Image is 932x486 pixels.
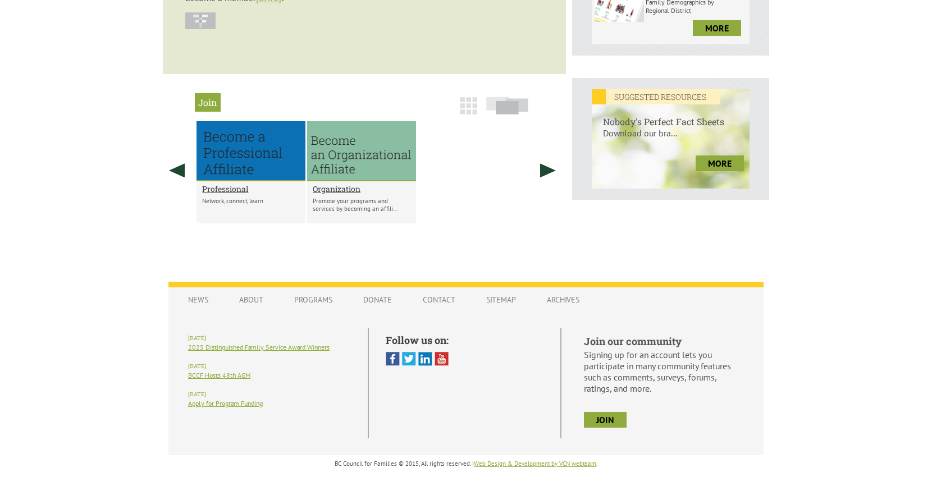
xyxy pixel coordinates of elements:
[307,121,416,223] li: Organization
[202,197,300,205] p: Network, connect, learn
[188,391,351,398] h6: [DATE]
[313,184,410,194] a: Organization
[460,97,477,114] img: grid-icon.png
[696,155,744,171] a: more
[197,121,305,223] li: Professional
[592,127,750,150] p: Download our bra...
[195,93,221,112] h2: Join
[283,289,344,310] a: Programs
[386,352,400,366] img: Facebook
[177,289,220,310] a: News
[592,89,720,104] em: SUGGESTED RESOURCES
[188,334,351,342] h6: [DATE]
[584,334,744,348] h5: Join our community
[402,352,416,366] img: Twitter
[584,412,627,428] a: join
[352,289,403,310] a: Donate
[474,460,596,467] a: Web Design & Development by VCN webteam
[313,197,410,213] p: Promote your programs and services by becoming an affili...
[228,289,275,310] a: About
[188,343,330,351] a: 2025 Distinguished Family Service Award Winners
[188,371,250,379] a: BCCF Hosts 48th AGM
[475,289,527,310] a: Sitemap
[693,20,741,36] a: more
[202,184,300,194] a: Professional
[592,104,750,127] h6: Nobody's Perfect Fact Sheets
[418,352,432,366] img: Linked In
[435,352,449,366] img: You Tube
[412,289,467,310] a: Contact
[168,460,764,467] p: BC Council for Families © 2015, All rights reserved. | .
[483,102,532,120] a: Slide View
[386,333,543,347] h5: Follow us on:
[536,289,591,310] a: Archives
[584,349,744,394] p: Signing up for an account lets you participate in many community features such as comments, surve...
[456,102,481,120] a: Grid View
[188,363,351,370] h6: [DATE]
[486,97,528,114] img: slide-icon.png
[188,399,263,407] a: Apply for Program Funding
